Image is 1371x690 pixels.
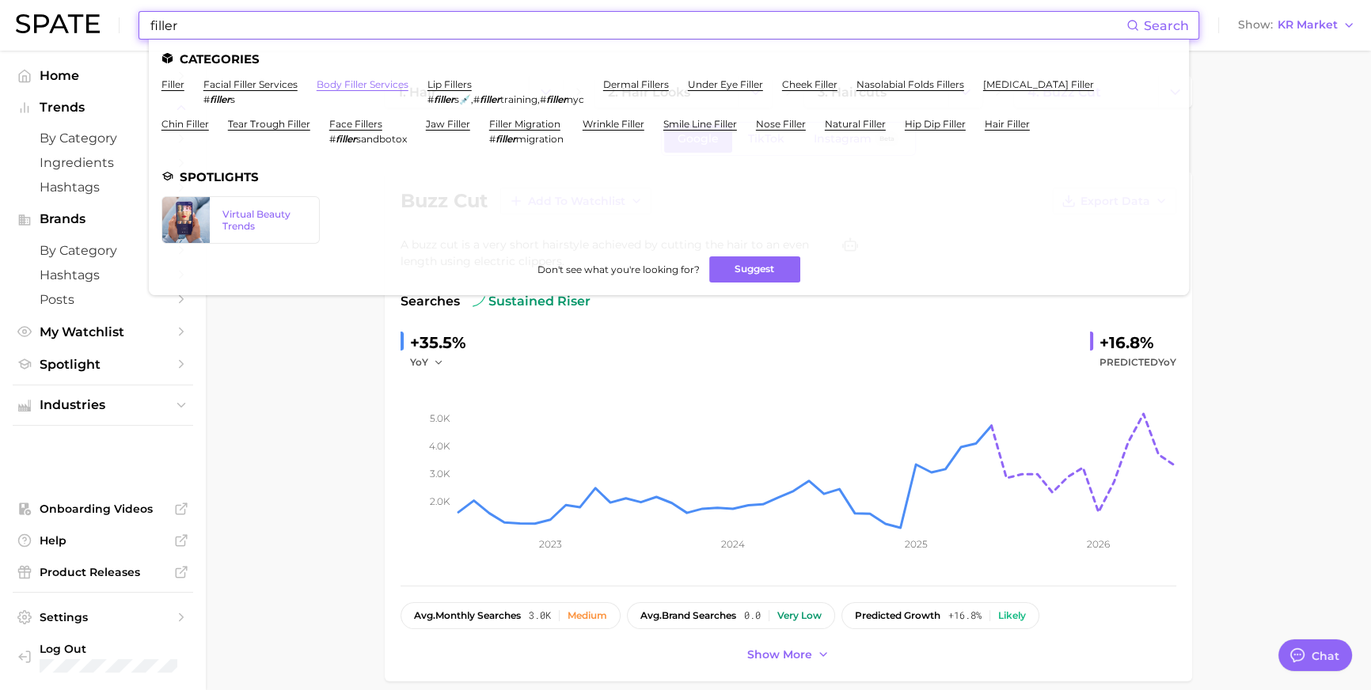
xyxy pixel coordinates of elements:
[627,602,835,629] button: avg.brand searches0.0Very low
[1099,353,1176,372] span: Predicted
[203,78,298,90] a: facial filler services
[516,133,564,145] span: migration
[841,602,1039,629] button: predicted growth+16.8%Likely
[410,353,444,372] button: YoY
[13,560,193,584] a: Product Releases
[13,126,193,150] a: by Category
[149,12,1126,39] input: Search here for a brand, industry, or ingredient
[688,78,763,90] a: under eye filler
[40,357,166,372] span: Spotlight
[161,170,1176,184] li: Spotlights
[537,263,700,275] span: Don't see what you're looking for?
[13,529,193,552] a: Help
[427,93,434,105] span: #
[743,644,834,665] button: Show more
[1238,21,1273,29] span: Show
[40,292,166,307] span: Posts
[40,610,166,624] span: Settings
[948,610,982,621] span: +16.8%
[473,295,485,308] img: sustained riser
[430,412,450,424] tspan: 5.0k
[747,648,812,662] span: Show more
[983,78,1094,90] a: [MEDICAL_DATA] filler
[40,243,166,258] span: by Category
[1144,18,1189,33] span: Search
[640,610,736,621] span: brand searches
[905,118,966,130] a: hip dip filler
[13,393,193,417] button: Industries
[13,637,193,677] a: Log out. Currently logged in with e-mail doyeon@spate.nyc.
[13,207,193,231] button: Brands
[430,467,450,479] tspan: 3.0k
[40,642,180,656] span: Log Out
[430,495,450,506] tspan: 2.0k
[603,78,669,90] a: dermal fillers
[427,93,584,105] div: , ,
[13,287,193,312] a: Posts
[1099,330,1176,355] div: +16.8%
[40,212,166,226] span: Brands
[583,118,644,130] a: wrinkle filler
[13,63,193,88] a: Home
[567,93,584,105] span: nyc
[40,68,166,83] span: Home
[13,150,193,175] a: Ingredients
[40,502,166,516] span: Onboarding Videos
[161,52,1176,66] li: Categories
[496,133,516,145] em: filler
[856,78,964,90] a: nasolabial folds fillers
[410,355,428,369] span: YoY
[663,118,737,130] a: smile line filler
[40,131,166,146] span: by Category
[640,609,662,621] abbr: average
[336,133,356,145] em: filler
[454,93,471,105] span: s💉
[1278,21,1338,29] span: KR Market
[161,118,209,130] a: chin filler
[410,330,466,355] div: +35.5%
[13,263,193,287] a: Hashtags
[13,352,193,377] a: Spotlight
[427,78,472,90] a: lip fillers
[434,93,454,105] em: filler
[40,267,166,282] span: Hashtags
[777,610,822,621] div: Very low
[13,320,193,344] a: My Watchlist
[756,118,806,130] a: nose filler
[13,605,193,629] a: Settings
[825,118,886,130] a: natural filler
[161,78,184,90] a: filler
[1158,356,1176,368] span: YoY
[40,533,166,548] span: Help
[744,610,761,621] span: 0.0
[40,180,166,195] span: Hashtags
[480,93,500,105] em: filler
[356,133,407,145] span: sandbotox
[905,538,928,550] tspan: 2025
[782,78,837,90] a: cheek filler
[161,196,320,244] a: Virtual Beauty Trends
[529,610,551,621] span: 3.0k
[13,238,193,263] a: by Category
[855,610,940,621] span: predicted growth
[210,93,230,105] em: filler
[40,324,166,339] span: My Watchlist
[40,398,166,412] span: Industries
[546,93,567,105] em: filler
[568,610,607,621] div: Medium
[40,565,166,579] span: Product Releases
[414,609,435,621] abbr: average
[1087,538,1110,550] tspan: 2026
[709,256,800,282] button: Suggest
[473,292,591,311] span: sustained riser
[16,14,100,33] img: SPATE
[317,78,408,90] a: body filler services
[489,118,560,130] a: filler migration
[401,292,460,311] span: Searches
[13,96,193,119] button: Trends
[40,155,166,170] span: Ingredients
[414,610,521,621] span: monthly searches
[40,100,166,115] span: Trends
[222,208,306,232] div: Virtual Beauty Trends
[228,118,310,130] a: tear trough filler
